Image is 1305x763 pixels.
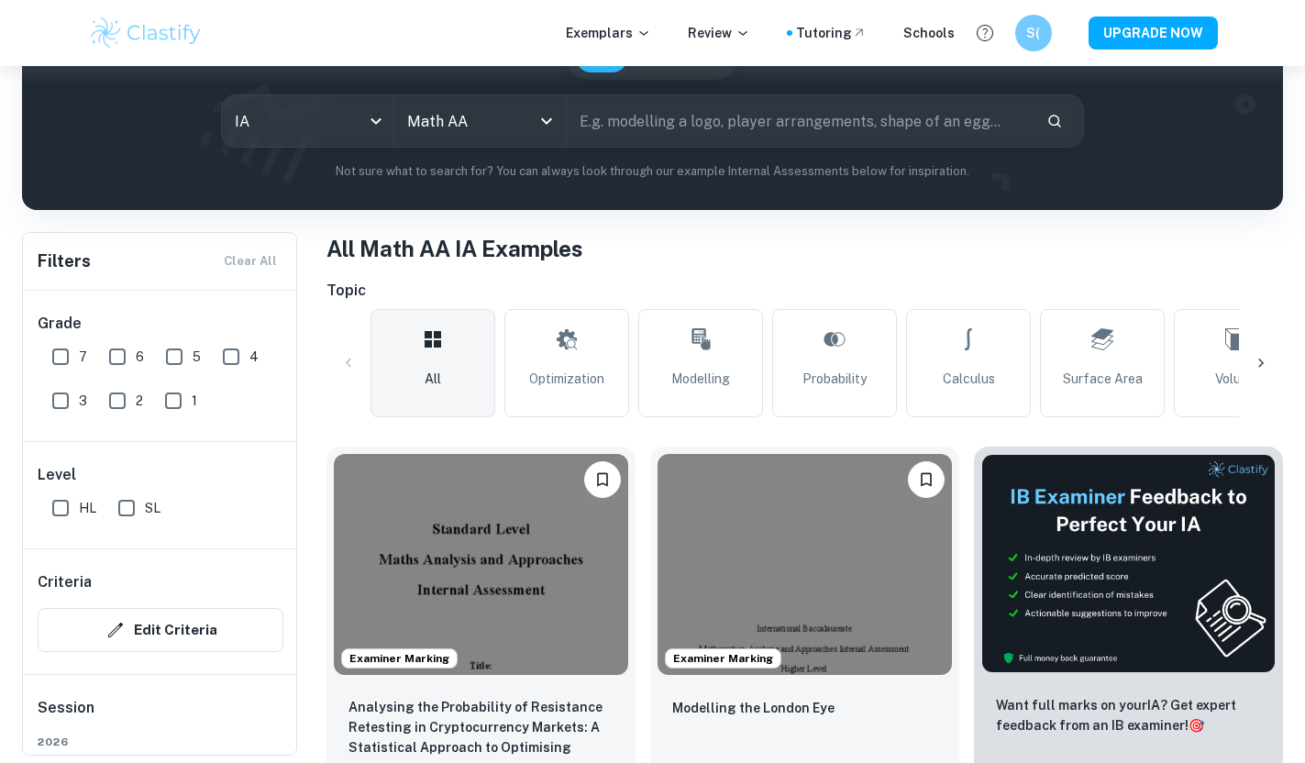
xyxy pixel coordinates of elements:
span: 5 [193,347,201,367]
img: Math AA IA example thumbnail: Analysing the Probability of Resistance [334,454,628,675]
span: HL [79,498,96,518]
p: Modelling the London Eye [672,698,835,718]
button: Help and Feedback [969,17,1001,49]
h1: All Math AA IA Examples [326,232,1283,265]
span: 6 [136,347,144,367]
span: Calculus [943,369,995,389]
span: 4 [249,347,259,367]
p: Not sure what to search for? You can always look through our example Internal Assessments below f... [37,162,1268,181]
span: Modelling [671,369,730,389]
span: 2 [136,391,143,411]
span: 2026 [38,734,283,750]
p: Review [688,23,750,43]
span: 🎯 [1189,718,1204,733]
span: Volume [1215,369,1258,389]
span: SL [145,498,160,518]
input: E.g. modelling a logo, player arrangements, shape of an egg... [567,95,1032,147]
img: Math AA IA example thumbnail: Modelling the London Eye [658,454,952,675]
p: Want full marks on your IA ? Get expert feedback from an IB examiner! [996,695,1261,735]
span: 3 [79,391,87,411]
span: Examiner Marking [342,650,457,667]
button: UPGRADE NOW [1089,17,1218,50]
h6: S( [1023,23,1044,43]
span: 1 [192,391,197,411]
button: Open [534,108,559,134]
img: Thumbnail [981,454,1276,673]
h6: Session [38,697,283,734]
p: Analysing the Probability of Resistance Retesting in Cryptocurrency Markets: A Statistical Approa... [348,697,614,759]
h6: Criteria [38,571,92,593]
span: 7 [79,347,87,367]
h6: Level [38,464,283,486]
div: IA [222,95,393,147]
a: Schools [903,23,955,43]
img: Clastify logo [88,15,205,51]
h6: Grade [38,313,283,335]
a: Tutoring [796,23,867,43]
h6: Topic [326,280,1283,302]
span: Examiner Marking [666,650,780,667]
button: Search [1039,105,1070,137]
button: Bookmark [584,461,621,498]
button: S( [1015,15,1052,51]
span: All [425,369,441,389]
p: Exemplars [566,23,651,43]
button: Bookmark [908,461,945,498]
h6: Filters [38,249,91,274]
span: Probability [802,369,867,389]
span: Surface Area [1063,369,1143,389]
button: Edit Criteria [38,608,283,652]
span: Optimization [529,369,604,389]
